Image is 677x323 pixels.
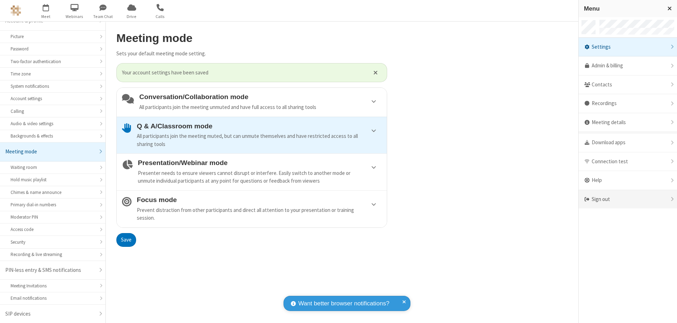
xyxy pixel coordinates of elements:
div: All participants join the meeting muted, but can unmute themselves and have restricted access to ... [137,132,382,148]
div: Connection test [579,152,677,171]
a: Admin & billing [579,56,677,75]
div: Recordings [579,94,677,113]
div: Waiting room [11,164,95,171]
div: SIP devices [5,310,95,318]
div: Meeting details [579,113,677,132]
div: Contacts [579,75,677,95]
div: PIN-less entry & SMS notifications [5,266,95,274]
div: Help [579,171,677,190]
span: Want better browser notifications? [298,299,389,308]
div: Meeting mode [5,148,95,156]
span: Your account settings have been saved [122,69,365,77]
p: Sets your default meeting mode setting. [116,50,387,58]
span: Drive [118,13,145,20]
div: System notifications [11,83,95,90]
div: Email notifications [11,295,95,301]
div: Password [11,45,95,52]
div: Calling [11,108,95,115]
span: Webinars [61,13,88,20]
div: Access code [11,226,95,233]
span: Meet [33,13,59,20]
div: Meeting Invitations [11,282,95,289]
div: Sign out [579,190,677,209]
div: Presenter needs to ensure viewers cannot disrupt or interfere. Easily switch to another mode or u... [138,169,382,185]
div: Download apps [579,133,677,152]
span: Team Chat [90,13,116,20]
h3: Menu [584,5,661,12]
div: Hold music playlist [11,176,95,183]
div: Recording & live streaming [11,251,95,258]
div: Picture [11,33,95,40]
div: Settings [579,38,677,57]
h2: Meeting mode [116,32,387,44]
div: Account settings [11,95,95,102]
div: Audio & video settings [11,120,95,127]
div: Security [11,239,95,245]
h4: Conversation/Collaboration mode [139,93,382,100]
button: Save [116,233,136,247]
h4: Q & A/Classroom mode [137,122,382,130]
div: Prevent distraction from other participants and direct all attention to your presentation or trai... [137,206,382,222]
h4: Presentation/Webinar mode [138,159,382,166]
div: Backgrounds & effects [11,133,95,139]
div: Chimes & name announce [11,189,95,196]
div: Two-factor authentication [11,58,95,65]
div: Moderator PIN [11,214,95,220]
div: All participants join the meeting unmuted and have full access to all sharing tools [139,103,382,111]
span: Calls [147,13,173,20]
button: Close alert [370,67,382,78]
iframe: Chat [659,305,672,318]
div: Primary dial-in numbers [11,201,95,208]
img: QA Selenium DO NOT DELETE OR CHANGE [11,5,21,16]
div: Time zone [11,71,95,77]
h4: Focus mode [137,196,382,203]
